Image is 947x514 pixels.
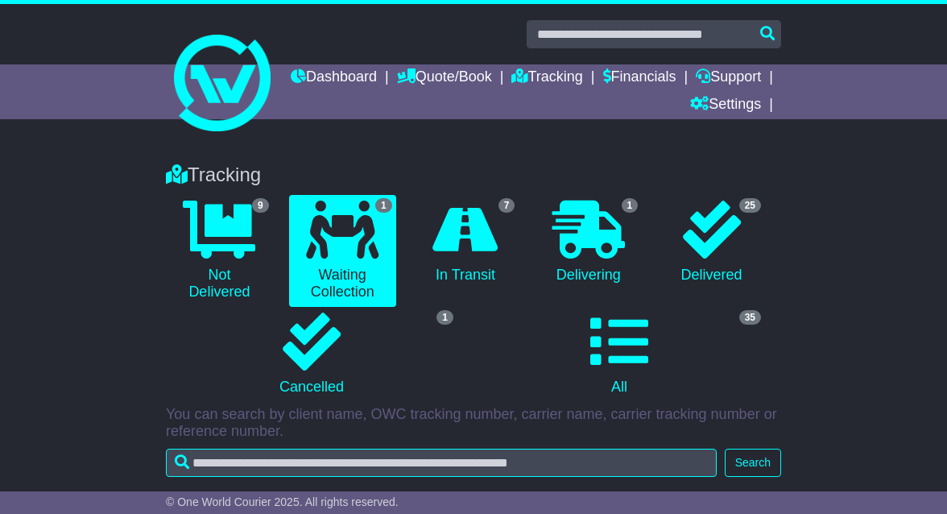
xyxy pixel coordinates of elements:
span: 1 [622,198,639,213]
span: 7 [498,198,515,213]
p: You can search by client name, OWC tracking number, carrier name, carrier tracking number or refe... [166,406,781,441]
a: 25 Delivered [658,195,765,290]
a: 1 Waiting Collection [289,195,396,307]
span: 1 [436,310,453,325]
a: 7 In Transit [412,195,519,290]
a: Support [696,64,761,92]
a: Dashboard [291,64,377,92]
span: 35 [739,310,761,325]
span: 9 [252,198,269,213]
a: 1 Cancelled [166,307,457,402]
a: Settings [690,92,761,119]
span: 25 [739,198,761,213]
span: © One World Courier 2025. All rights reserved. [166,495,399,508]
a: 9 Not Delivered [166,195,273,307]
div: Tracking [158,164,789,187]
button: Search [725,449,781,477]
a: 35 All [473,307,765,402]
span: 1 [375,198,392,213]
a: 1 Delivering [535,195,642,290]
a: Tracking [511,64,582,92]
a: Quote/Book [397,64,492,92]
a: Financials [603,64,676,92]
